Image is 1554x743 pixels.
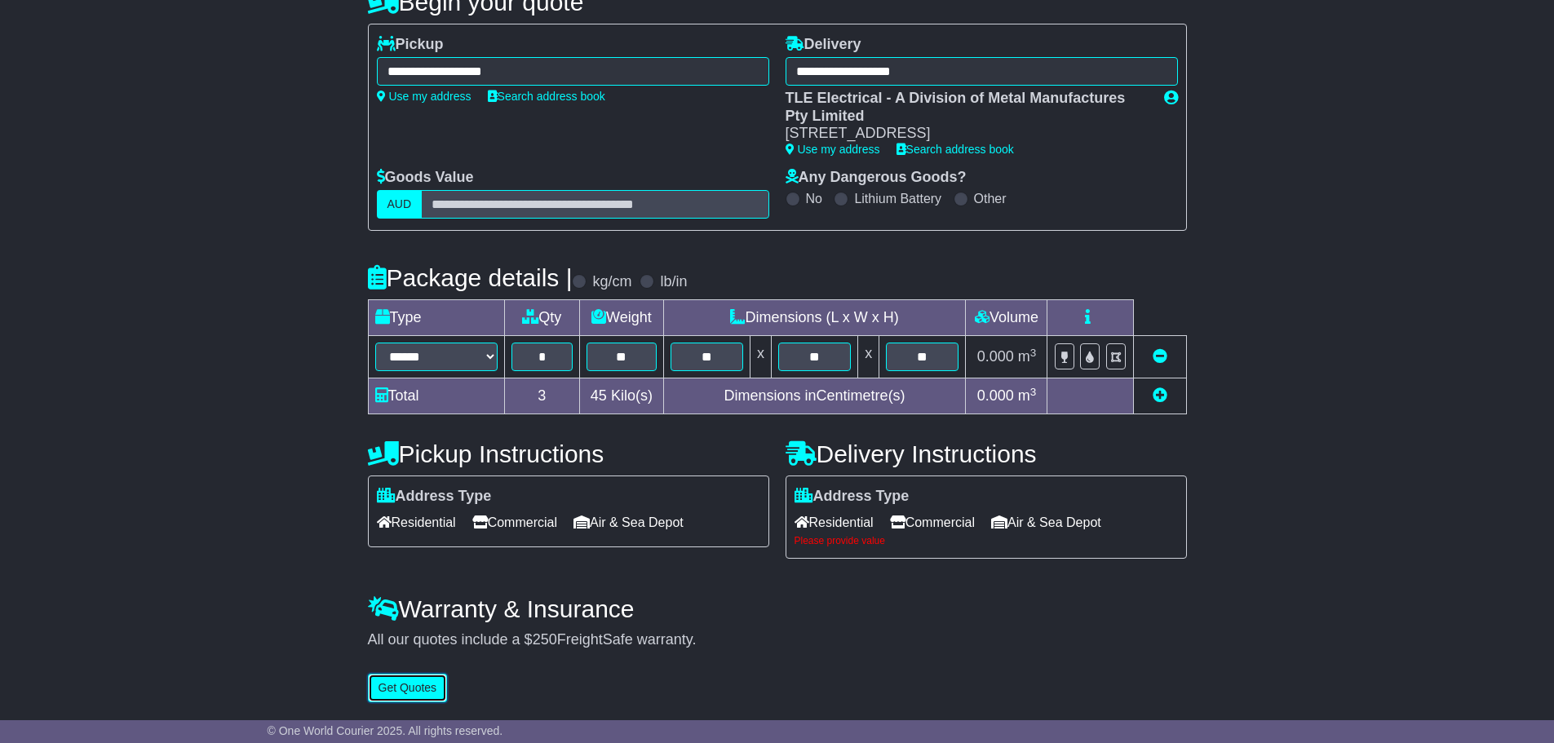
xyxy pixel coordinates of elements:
[786,36,861,54] label: Delivery
[591,387,607,404] span: 45
[368,300,504,336] td: Type
[377,190,423,219] label: AUD
[377,90,472,103] a: Use my address
[660,273,687,291] label: lb/in
[533,631,557,648] span: 250
[806,191,822,206] label: No
[786,143,880,156] a: Use my address
[795,510,874,535] span: Residential
[504,378,580,414] td: 3
[592,273,631,291] label: kg/cm
[750,336,771,378] td: x
[786,90,1148,125] div: TLE Electrical - A Division of Metal Manufactures Pty Limited
[368,440,769,467] h4: Pickup Instructions
[377,510,456,535] span: Residential
[580,300,664,336] td: Weight
[897,143,1014,156] a: Search address book
[977,387,1014,404] span: 0.000
[786,440,1187,467] h4: Delivery Instructions
[858,336,879,378] td: x
[368,674,448,702] button: Get Quotes
[573,510,684,535] span: Air & Sea Depot
[1018,348,1037,365] span: m
[580,378,664,414] td: Kilo(s)
[1153,348,1167,365] a: Remove this item
[795,535,1178,546] div: Please provide value
[377,169,474,187] label: Goods Value
[854,191,941,206] label: Lithium Battery
[377,488,492,506] label: Address Type
[504,300,580,336] td: Qty
[1018,387,1037,404] span: m
[1030,386,1037,398] sup: 3
[966,300,1047,336] td: Volume
[786,125,1148,143] div: [STREET_ADDRESS]
[1030,347,1037,359] sup: 3
[488,90,605,103] a: Search address book
[472,510,557,535] span: Commercial
[368,378,504,414] td: Total
[786,169,967,187] label: Any Dangerous Goods?
[368,595,1187,622] h4: Warranty & Insurance
[368,264,573,291] h4: Package details |
[977,348,1014,365] span: 0.000
[1153,387,1167,404] a: Add new item
[377,36,444,54] label: Pickup
[368,631,1187,649] div: All our quotes include a $ FreightSafe warranty.
[974,191,1007,206] label: Other
[663,300,966,336] td: Dimensions (L x W x H)
[663,378,966,414] td: Dimensions in Centimetre(s)
[991,510,1101,535] span: Air & Sea Depot
[795,488,910,506] label: Address Type
[890,510,975,535] span: Commercial
[268,724,503,737] span: © One World Courier 2025. All rights reserved.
